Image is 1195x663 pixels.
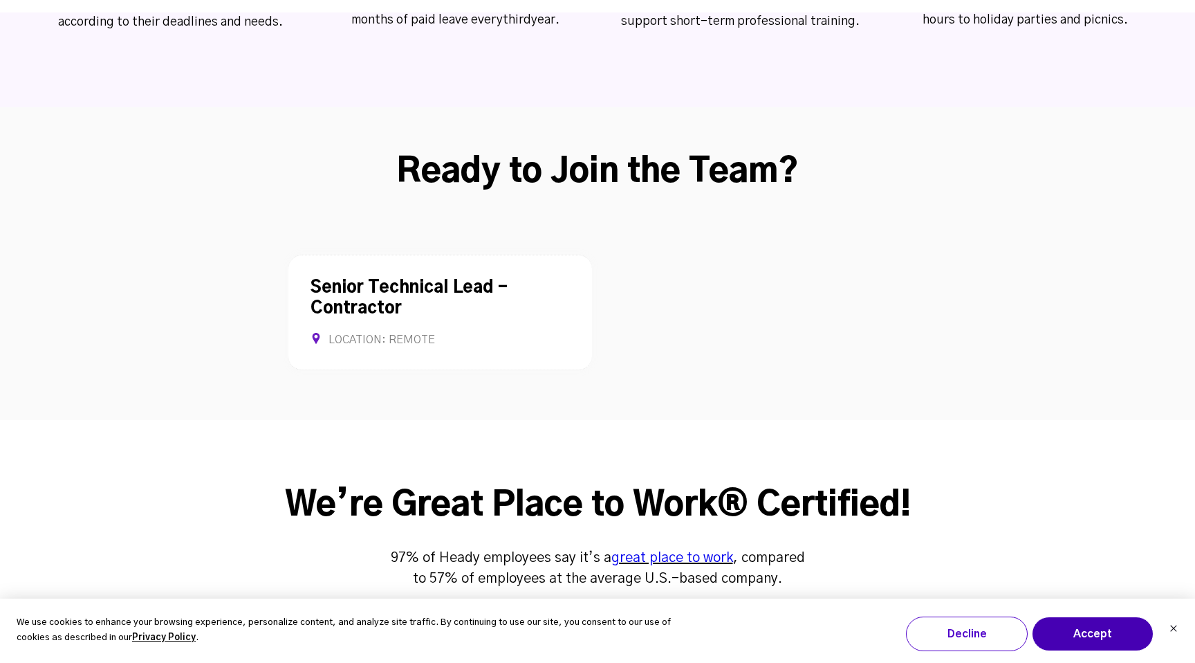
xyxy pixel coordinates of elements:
div: Location: Remote [311,333,570,347]
span: third [503,14,531,26]
a: great place to work [611,551,733,565]
button: Accept [1032,617,1154,651]
a: Privacy Policy [132,630,196,646]
button: Dismiss cookie banner [1169,623,1178,637]
p: We use cookies to enhance your browsing experience, personalize content, and analyze site traffic... [17,615,701,647]
button: Decline [906,617,1028,651]
p: 97% of Heady employees say it’s a , compared to 57% of employees at the average U.S.-based company. [390,547,805,589]
a: Senior Technical Lead - Contractor [311,280,508,317]
h2: Ready to Join the Team? [154,152,1042,193]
